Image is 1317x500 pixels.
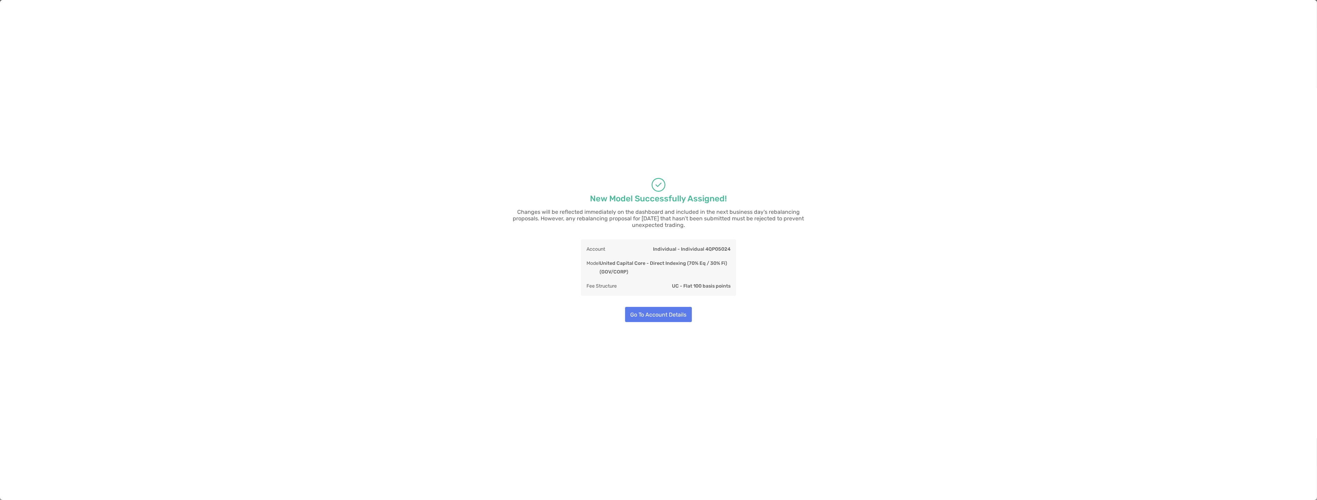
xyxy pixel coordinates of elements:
[590,194,727,203] p: New Model Successfully Assigned!
[653,245,731,253] p: Individual - Individual 4QP05024
[503,209,814,228] p: Changes will be reflected immediately on the dashboard and included in the next business day's re...
[672,282,731,290] p: UC - Flat 100 basis points
[625,307,692,322] button: Go To Account Details
[586,245,605,253] p: Account
[600,259,731,276] p: United Capital Core - Direct Indexing (70% Eq / 30% Fi) (GOV/CORP)
[586,282,617,290] p: Fee Structure
[586,259,600,276] p: Model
